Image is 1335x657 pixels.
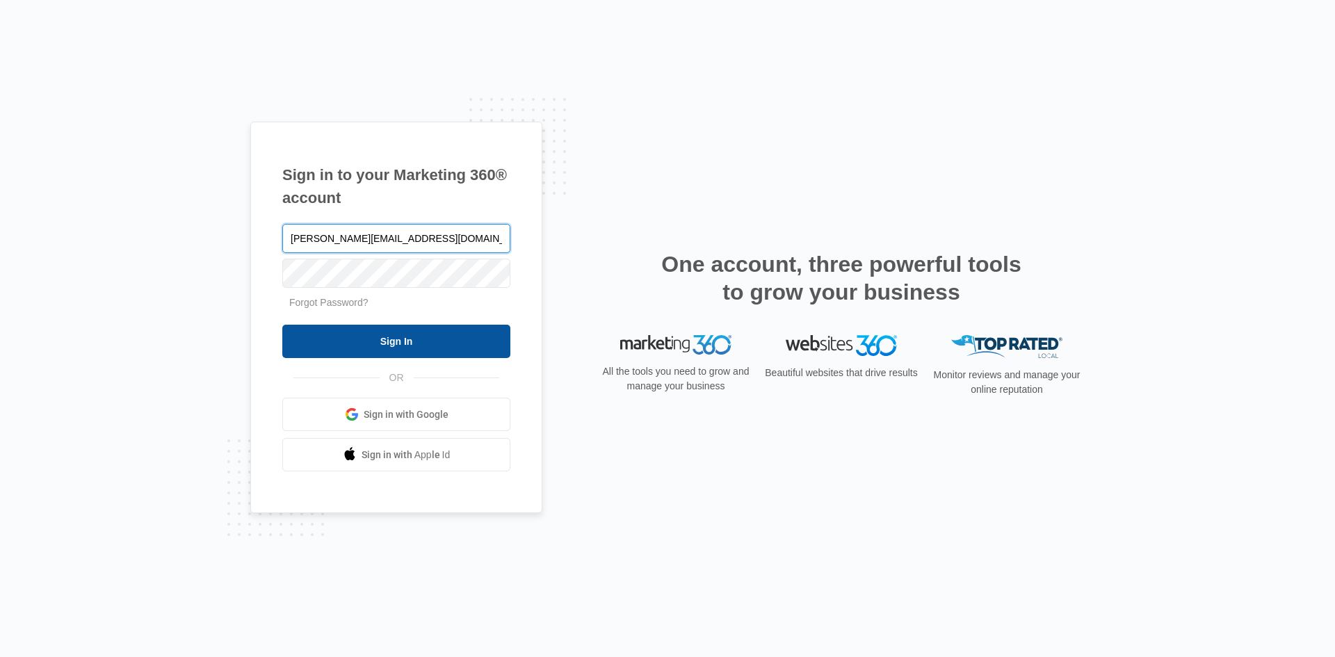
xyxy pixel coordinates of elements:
img: Top Rated Local [951,335,1062,358]
input: Email [282,224,510,253]
span: Sign in with Google [364,407,448,422]
p: Beautiful websites that drive results [763,366,919,380]
h1: Sign in to your Marketing 360® account [282,163,510,209]
p: All the tools you need to grow and manage your business [598,364,754,394]
p: Monitor reviews and manage your online reputation [929,368,1085,397]
a: Sign in with Google [282,398,510,431]
a: Sign in with Apple Id [282,438,510,471]
span: Sign in with Apple Id [362,448,451,462]
img: Websites 360 [786,335,897,355]
span: OR [380,371,414,385]
a: Forgot Password? [289,297,369,308]
img: Marketing 360 [620,335,731,355]
h2: One account, three powerful tools to grow your business [657,250,1026,306]
input: Sign In [282,325,510,358]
